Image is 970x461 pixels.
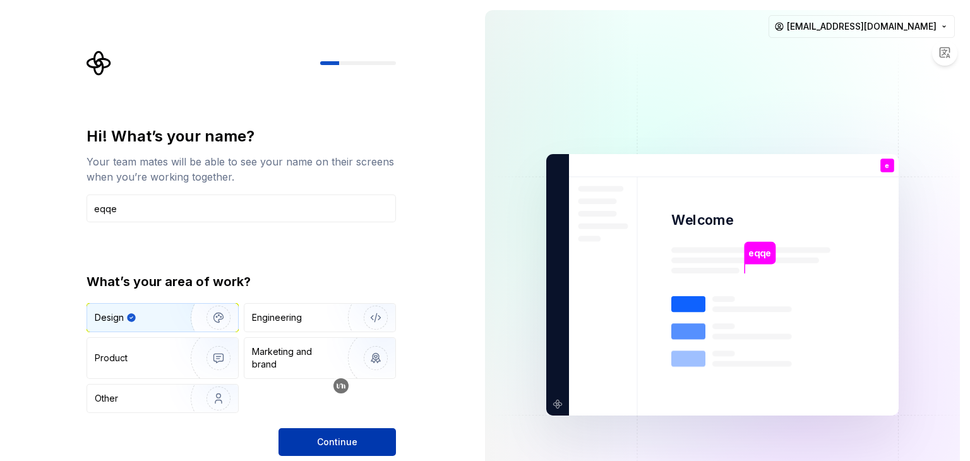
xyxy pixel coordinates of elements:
div: Design [95,311,124,324]
div: Other [95,392,118,405]
div: Marketing and brand [252,345,337,371]
div: Product [95,352,128,364]
button: [EMAIL_ADDRESS][DOMAIN_NAME] [769,15,955,38]
input: Han Solo [87,195,396,222]
button: Continue [278,428,396,456]
svg: Supernova Logo [87,51,112,76]
div: Your team mates will be able to see your name on their screens when you’re working together. [87,154,396,184]
p: Welcome [671,211,733,229]
span: Continue [317,436,357,448]
p: eqqe [748,246,771,260]
p: e [885,162,889,169]
div: What’s your area of work? [87,273,396,290]
div: Engineering [252,311,302,324]
span: [EMAIL_ADDRESS][DOMAIN_NAME] [787,20,937,33]
div: Hi! What’s your name? [87,126,396,147]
